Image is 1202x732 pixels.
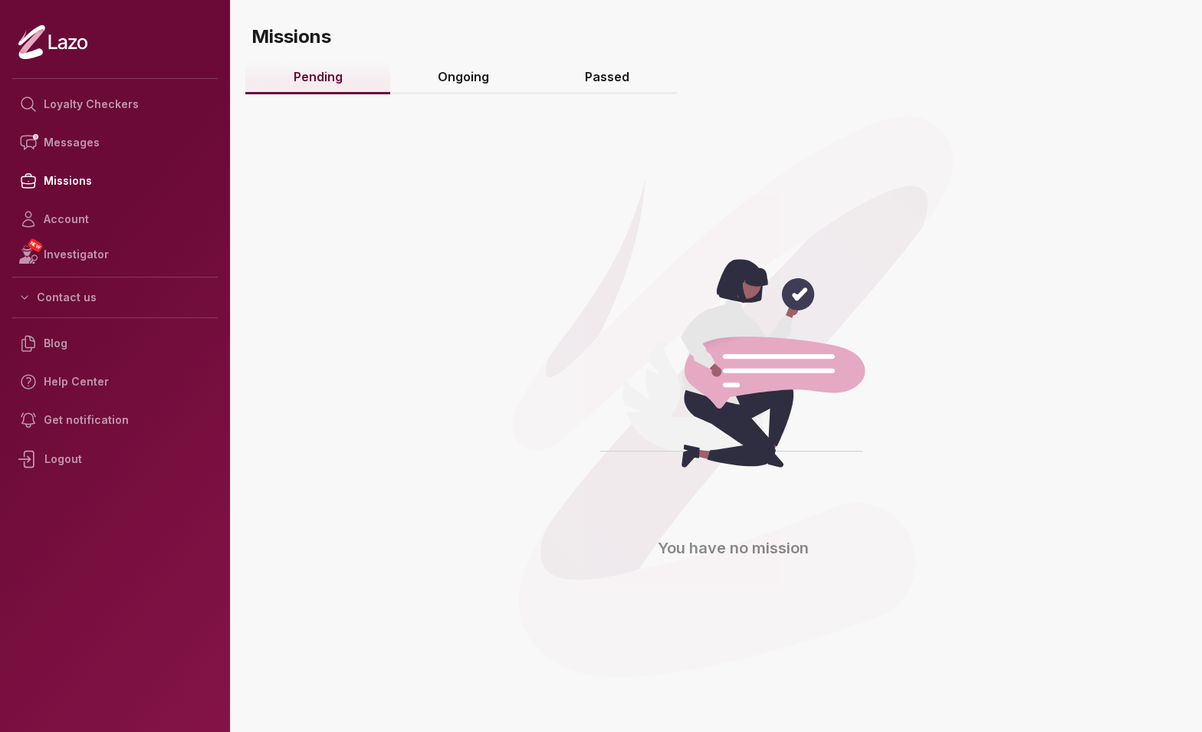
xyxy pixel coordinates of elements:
div: Logout [12,439,218,479]
a: Account [12,200,218,238]
a: NEWInvestigator [12,238,218,271]
span: NEW [27,238,44,253]
a: Ongoing [390,61,537,94]
a: Get notification [12,401,218,439]
a: Passed [537,61,678,94]
a: Missions [12,162,218,200]
a: Loyalty Checkers [12,85,218,123]
a: Messages [12,123,218,162]
button: Contact us [12,284,218,311]
a: Pending [245,61,390,94]
a: Help Center [12,363,218,401]
a: Blog [12,324,218,363]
